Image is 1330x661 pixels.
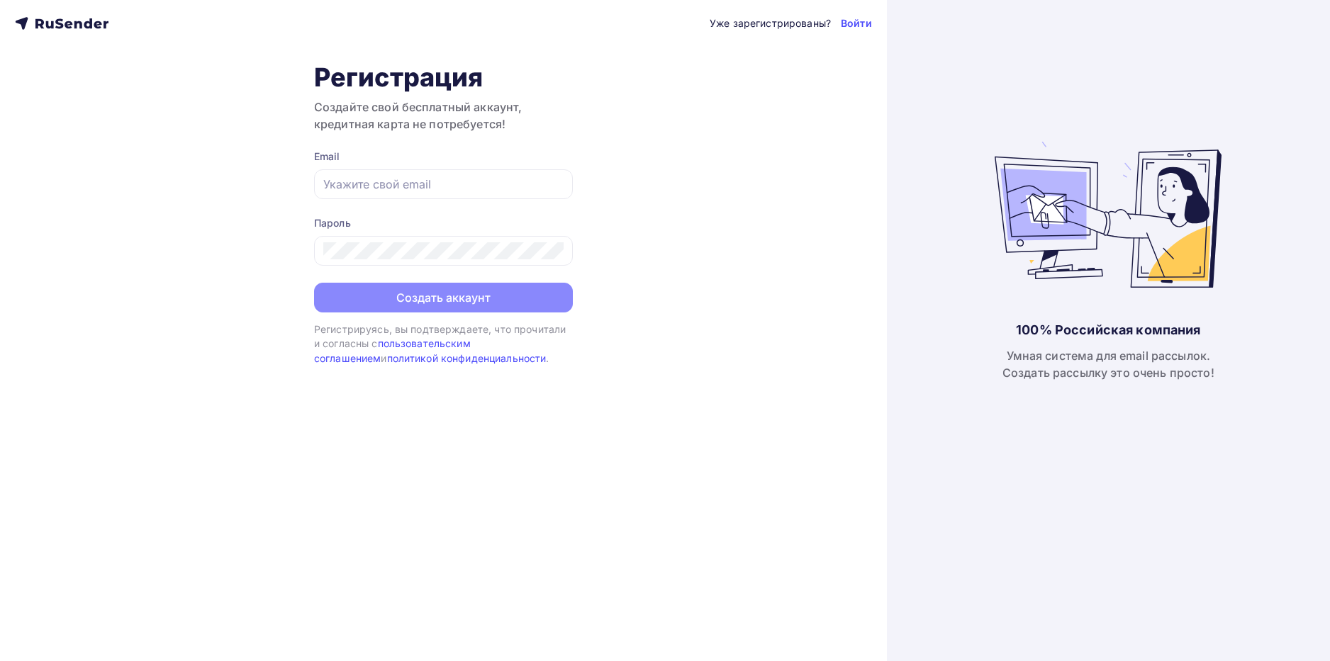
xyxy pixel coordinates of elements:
[1002,347,1214,381] div: Умная система для email рассылок. Создать рассылку это очень просто!
[314,62,573,93] h1: Регистрация
[314,337,471,363] a: пользовательским соглашением
[841,16,872,30] a: Войти
[1016,322,1200,339] div: 100% Российская компания
[387,352,547,364] a: политикой конфиденциальности
[710,16,831,30] div: Уже зарегистрированы?
[314,283,573,312] button: Создать аккаунт
[314,98,573,132] h3: Создайте свой бесплатный аккаунт, кредитная карта не потребуется!
[314,149,573,164] div: Email
[314,322,573,366] div: Регистрируясь, вы подтверждаете, что прочитали и согласны с и .
[323,176,564,193] input: Укажите свой email
[314,216,573,230] div: Пароль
